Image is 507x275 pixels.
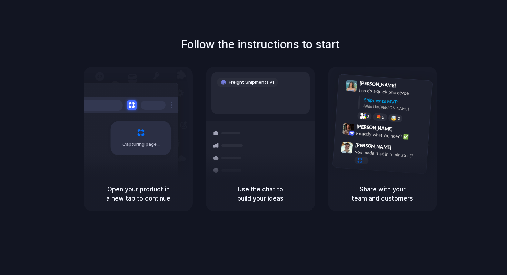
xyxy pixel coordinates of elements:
span: Freight Shipments v1 [229,79,274,86]
span: [PERSON_NAME] [355,141,392,151]
h5: Open your product in a new tab to continue [92,184,185,203]
div: Here's a quick prototype [359,86,428,98]
span: 9:42 AM [395,126,409,134]
div: Exactly what we need! ✅ [356,130,425,141]
div: Added by [PERSON_NAME] [363,103,427,113]
span: 5 [382,115,385,119]
h1: Follow the instructions to start [181,36,340,53]
div: Shipments MVP [364,96,427,108]
span: 9:41 AM [398,83,412,91]
h5: Share with your team and customers [336,184,429,203]
span: 8 [367,114,369,118]
h5: Use the chat to build your ideas [214,184,307,203]
span: 3 [398,116,400,120]
span: [PERSON_NAME] [359,79,396,89]
div: you made that in 5 minutes?! [355,148,424,160]
span: 1 [364,159,366,163]
span: Capturing page [122,141,161,148]
span: 9:47 AM [394,144,408,153]
div: 🤯 [391,115,397,121]
span: [PERSON_NAME] [356,123,393,133]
